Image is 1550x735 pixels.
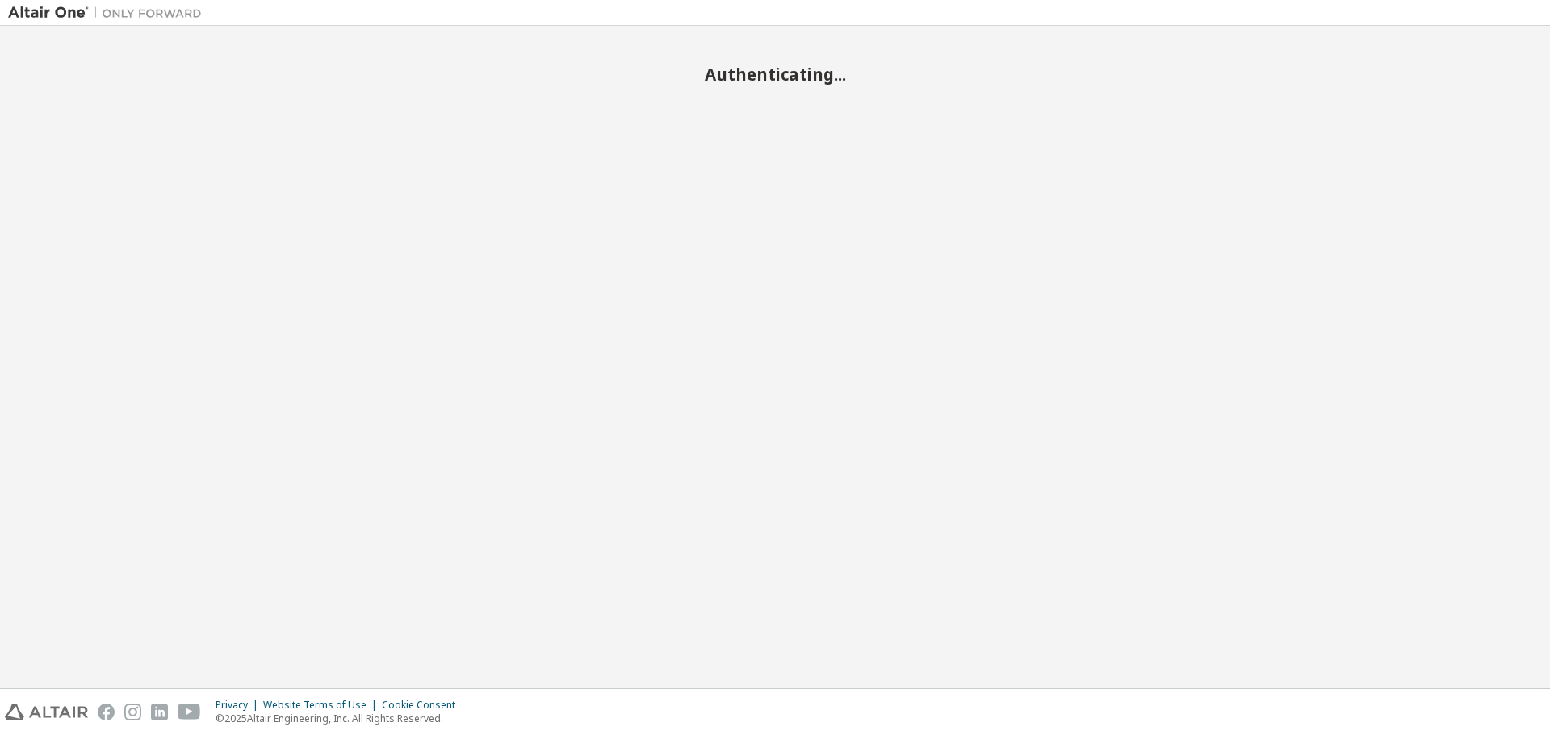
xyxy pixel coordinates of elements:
div: Cookie Consent [382,699,465,712]
img: youtube.svg [178,704,201,720]
div: Privacy [216,699,263,712]
p: © 2025 Altair Engineering, Inc. All Rights Reserved. [216,712,465,725]
h2: Authenticating... [8,64,1542,85]
img: linkedin.svg [151,704,168,720]
img: Altair One [8,5,210,21]
img: instagram.svg [124,704,141,720]
img: facebook.svg [98,704,115,720]
img: altair_logo.svg [5,704,88,720]
div: Website Terms of Use [263,699,382,712]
